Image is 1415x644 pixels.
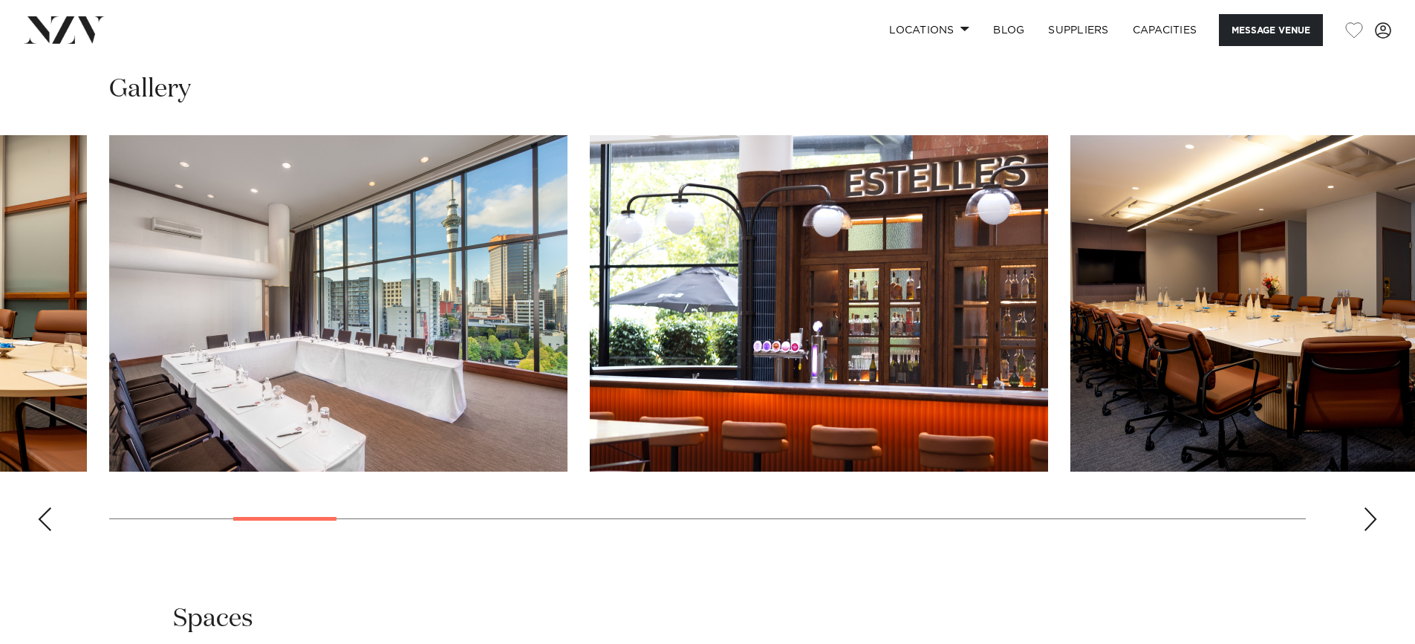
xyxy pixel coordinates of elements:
swiper-slide: 4 / 29 [109,135,567,472]
h2: Spaces [173,602,253,636]
a: Locations [877,14,981,46]
a: SUPPLIERS [1036,14,1120,46]
swiper-slide: 5 / 29 [590,135,1048,472]
h2: Gallery [109,73,191,106]
button: Message Venue [1219,14,1323,46]
a: Capacities [1121,14,1209,46]
img: nzv-logo.png [24,16,105,43]
a: BLOG [981,14,1036,46]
